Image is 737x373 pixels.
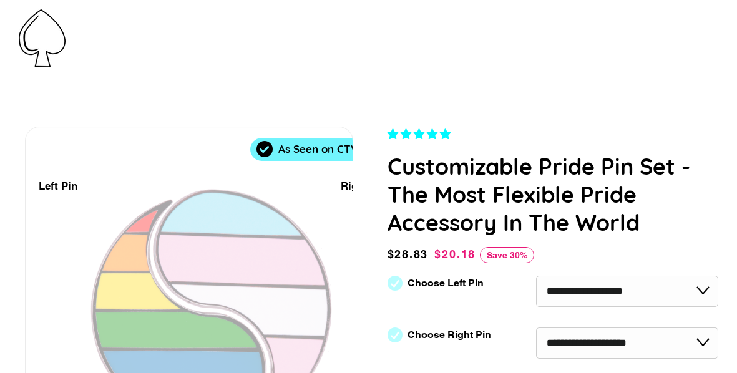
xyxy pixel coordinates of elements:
[480,247,534,263] span: Save 30%
[434,248,476,261] span: $20.18
[19,9,66,67] img: Pin-Ace
[408,278,484,289] label: Choose Left Pin
[388,128,454,140] span: 4.83 stars
[408,329,491,341] label: Choose Right Pin
[388,246,432,263] span: $28.83
[388,152,719,236] h1: Customizable Pride Pin Set - The Most Flexible Pride Accessory In The World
